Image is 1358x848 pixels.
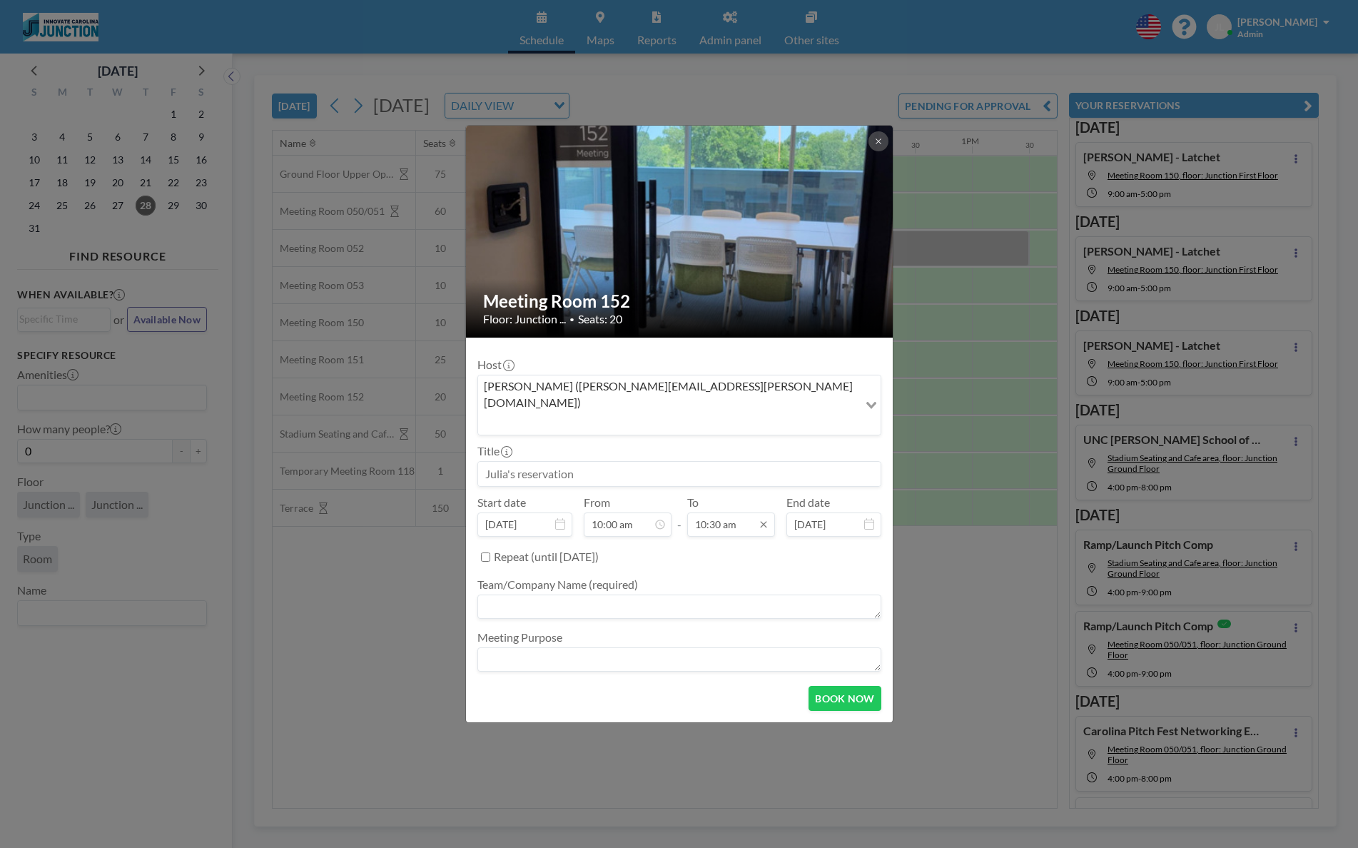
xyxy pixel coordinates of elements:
label: Repeat (until [DATE]) [494,550,599,564]
span: Seats: 20 [578,312,622,326]
label: Meeting Purpose [477,630,562,645]
button: BOOK NOW [809,686,881,711]
label: To [687,495,699,510]
span: Floor: Junction ... [483,312,566,326]
label: Title [477,444,511,458]
span: • [569,314,574,325]
span: - [677,500,681,532]
span: [PERSON_NAME] ([PERSON_NAME][EMAIL_ADDRESS][PERSON_NAME][DOMAIN_NAME]) [481,378,856,410]
label: Host [477,358,513,372]
label: Team/Company Name (required) [477,577,638,592]
div: Search for option [478,375,881,435]
label: From [584,495,610,510]
img: 537.jpg [466,124,894,339]
input: Search for option [480,413,857,432]
label: Start date [477,495,526,510]
label: End date [786,495,830,510]
input: Julia's reservation [478,462,881,486]
h2: Meeting Room 152 [483,291,877,312]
